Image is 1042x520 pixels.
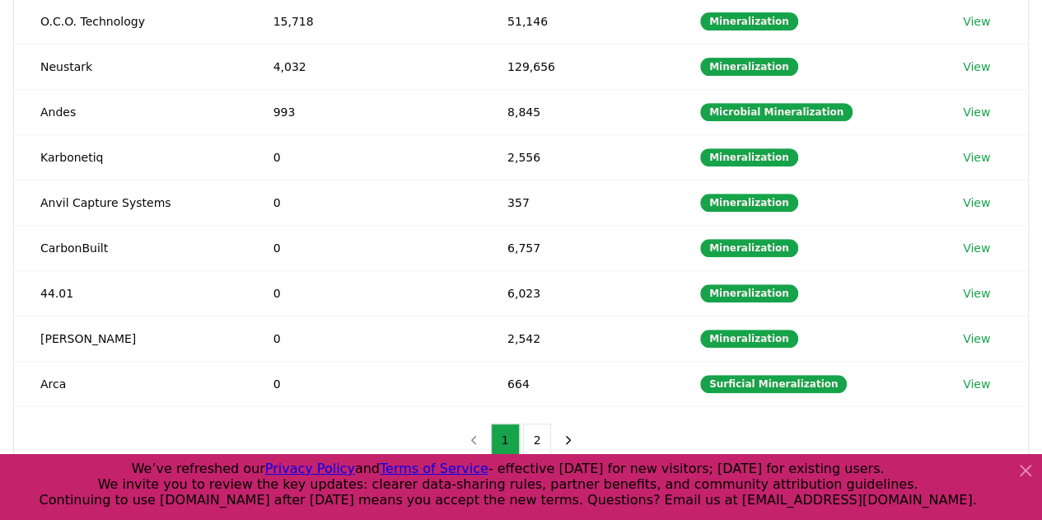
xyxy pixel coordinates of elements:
[554,424,582,457] button: next page
[247,89,481,134] td: 993
[481,316,674,361] td: 2,542
[963,285,990,302] a: View
[481,270,674,316] td: 6,023
[247,316,481,361] td: 0
[481,225,674,270] td: 6,757
[247,134,481,180] td: 0
[247,225,481,270] td: 0
[481,180,674,225] td: 357
[14,361,247,406] td: Arca
[14,44,247,89] td: Neustark
[523,424,552,457] button: 2
[700,375,847,393] div: Surficial Mineralization
[247,361,481,406] td: 0
[700,284,798,302] div: Mineralization
[481,361,674,406] td: 664
[700,330,798,348] div: Mineralization
[963,240,990,256] a: View
[481,134,674,180] td: 2,556
[963,330,990,347] a: View
[963,104,990,120] a: View
[247,44,481,89] td: 4,032
[481,44,674,89] td: 129,656
[963,194,990,211] a: View
[963,149,990,166] a: View
[700,12,798,30] div: Mineralization
[14,89,247,134] td: Andes
[247,270,481,316] td: 0
[700,103,853,121] div: Microbial Mineralization
[700,194,798,212] div: Mineralization
[14,180,247,225] td: Anvil Capture Systems
[14,225,247,270] td: CarbonBuilt
[14,134,247,180] td: Karbonetiq
[481,89,674,134] td: 8,845
[963,13,990,30] a: View
[963,59,990,75] a: View
[14,316,247,361] td: [PERSON_NAME]
[247,180,481,225] td: 0
[700,148,798,166] div: Mineralization
[700,58,798,76] div: Mineralization
[700,239,798,257] div: Mineralization
[491,424,520,457] button: 1
[14,270,247,316] td: 44.01
[963,376,990,392] a: View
